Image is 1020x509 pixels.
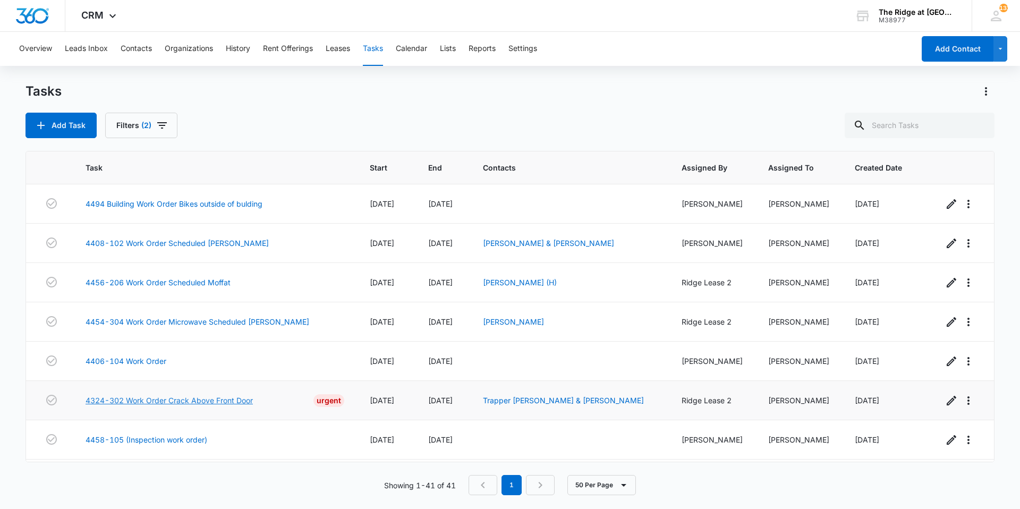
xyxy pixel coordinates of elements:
span: [DATE] [428,278,453,287]
span: [DATE] [855,199,879,208]
button: Contacts [121,32,152,66]
a: [PERSON_NAME] & [PERSON_NAME] [483,239,614,248]
em: 1 [501,475,522,495]
div: [PERSON_NAME] [768,198,829,209]
button: Settings [508,32,537,66]
button: Lists [440,32,456,66]
a: 4494 Building Work Order Bikes outside of bulding [86,198,262,209]
div: Urgent [313,394,344,407]
button: Tasks [363,32,383,66]
div: [PERSON_NAME] [682,237,743,249]
button: Actions [977,83,994,100]
span: CRM [81,10,104,21]
div: Ridge Lease 2 [682,395,743,406]
span: [DATE] [428,435,453,444]
button: Organizations [165,32,213,66]
div: account id [879,16,956,24]
a: 4406-104 Work Order [86,355,166,367]
a: [PERSON_NAME] [483,317,544,326]
button: Add Task [25,113,97,138]
span: Created Date [855,162,902,173]
button: Calendar [396,32,427,66]
span: [DATE] [370,199,394,208]
a: 4324-302 Work Order Crack Above Front Door [86,395,253,406]
span: [DATE] [370,239,394,248]
span: [DATE] [855,239,879,248]
h1: Tasks [25,83,62,99]
a: Trapper [PERSON_NAME] & [PERSON_NAME] [483,396,644,405]
div: [PERSON_NAME] [768,316,829,327]
span: [DATE] [428,396,453,405]
span: End [428,162,442,173]
button: Add Contact [922,36,993,62]
div: [PERSON_NAME] [768,434,829,445]
div: [PERSON_NAME] [768,395,829,406]
div: [PERSON_NAME] [768,355,829,367]
span: (2) [141,122,151,129]
span: [DATE] [855,435,879,444]
a: 4454-304 Work Order Microwave Scheduled [PERSON_NAME] [86,316,309,327]
span: [DATE] [370,357,394,366]
button: Filters(2) [105,113,177,138]
span: [DATE] [428,357,453,366]
a: [PERSON_NAME] (H) [483,278,557,287]
span: [DATE] [855,278,879,287]
span: [DATE] [428,239,453,248]
span: [DATE] [855,317,879,326]
div: Ridge Lease 2 [682,316,743,327]
span: [DATE] [855,396,879,405]
div: notifications count [999,4,1008,12]
span: Contacts [483,162,641,173]
input: Search Tasks [845,113,994,138]
button: Overview [19,32,52,66]
div: [PERSON_NAME] [682,434,743,445]
span: [DATE] [428,317,453,326]
div: account name [879,8,956,16]
button: History [226,32,250,66]
button: Rent Offerings [263,32,313,66]
span: Task [86,162,329,173]
span: Start [370,162,387,173]
div: [PERSON_NAME] [682,355,743,367]
div: Ridge Lease 2 [682,277,743,288]
a: 4456-206 Work Order Scheduled Moffat [86,277,231,288]
div: [PERSON_NAME] [768,277,829,288]
span: [DATE] [370,435,394,444]
div: [PERSON_NAME] [682,198,743,209]
button: Leads Inbox [65,32,108,66]
p: Showing 1-41 of 41 [384,480,456,491]
button: 50 Per Page [567,475,636,495]
nav: Pagination [469,475,555,495]
span: [DATE] [855,357,879,366]
a: 4458-105 (Inspection work order) [86,434,207,445]
span: Assigned To [768,162,814,173]
span: [DATE] [370,278,394,287]
span: [DATE] [370,317,394,326]
a: 4408-102 Work Order Scheduled [PERSON_NAME] [86,237,269,249]
button: Reports [469,32,496,66]
button: Leases [326,32,350,66]
span: 132 [999,4,1008,12]
span: [DATE] [428,199,453,208]
span: Assigned By [682,162,727,173]
span: [DATE] [370,396,394,405]
div: [PERSON_NAME] [768,237,829,249]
